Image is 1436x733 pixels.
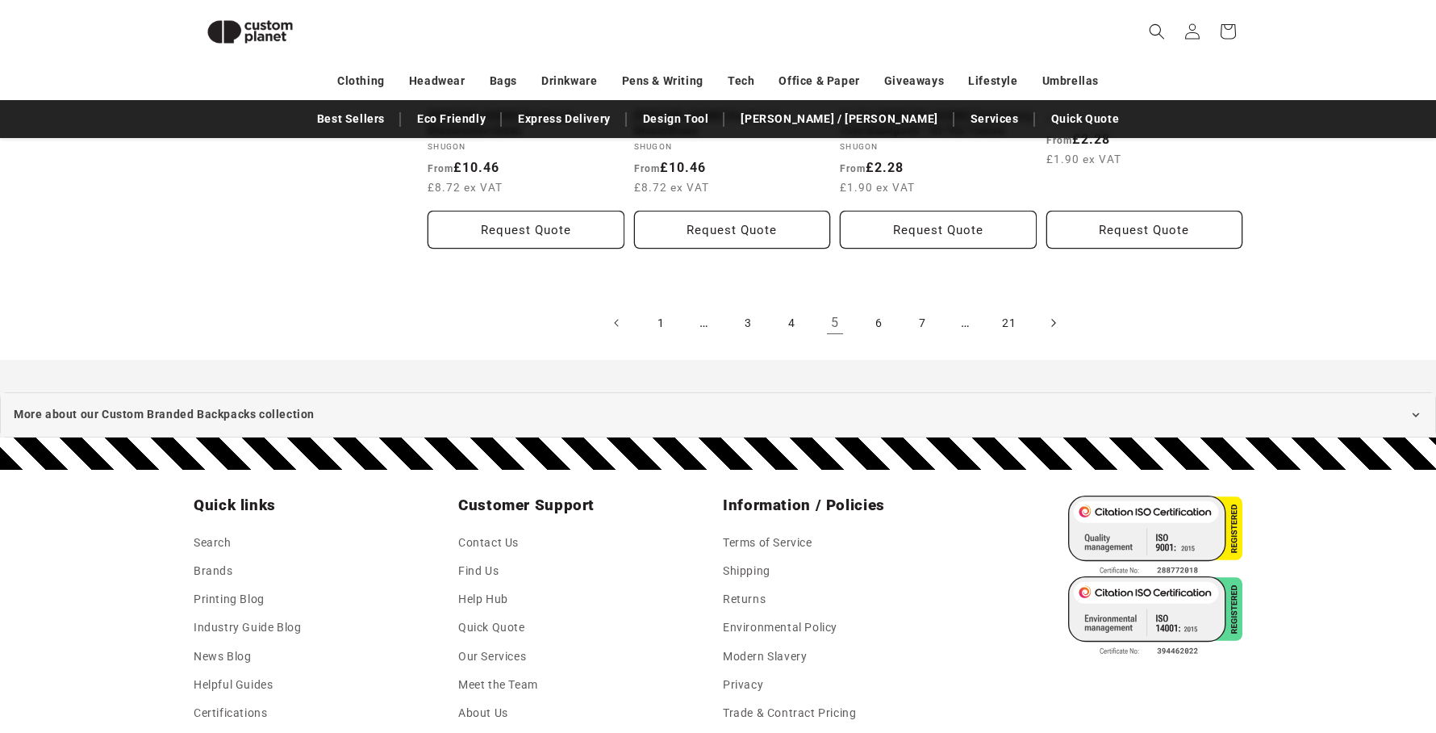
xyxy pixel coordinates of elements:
a: Page 1 [643,305,678,341]
span: … [687,305,722,341]
h2: Information / Policies [723,496,978,515]
a: Page 21 [991,305,1027,341]
a: News Blog [194,643,251,671]
iframe: Chat Widget [1159,559,1436,733]
a: Help Hub [458,585,508,614]
a: Shipping [723,557,770,585]
a: Certifications [194,699,267,727]
strong: £2.28 [1046,132,1110,147]
a: Headwear [409,67,465,95]
h2: Quick links [194,496,449,515]
nav: Pagination [428,305,1242,341]
a: Lifestyle [968,67,1017,95]
button: Request Quote [1046,211,1243,249]
a: Modern Slavery [723,643,807,671]
a: Next page [1035,305,1071,341]
a: Trade & Contract Pricing [723,699,856,727]
a: Helpful Guides [194,671,273,699]
a: Giveaways [884,67,944,95]
a: Meet the Team [458,671,538,699]
a: Express Delivery [510,105,619,133]
img: ISO 9001 Certified [1068,496,1242,576]
a: Returns [723,585,766,614]
a: [PERSON_NAME] / [PERSON_NAME] [733,105,946,133]
button: Request Quote [428,211,624,249]
a: Contact Us [458,533,519,557]
a: Page 5 [817,305,853,341]
a: Page 3 [730,305,766,341]
a: Find Us [458,557,499,585]
span: From [1046,135,1072,146]
img: Custom Planet [194,6,307,57]
img: ISO 14001 Certified [1068,576,1242,657]
a: Tech [728,67,754,95]
a: Brands [194,557,233,585]
button: Request Quote [634,211,831,249]
a: Page 6 [861,305,896,341]
a: About Us [458,699,508,727]
a: Drinkware [541,67,597,95]
a: Quick Quote [458,614,525,642]
a: Our Services [458,643,526,671]
a: Terms of Service [723,533,812,557]
span: … [948,305,983,341]
a: Services [962,105,1027,133]
a: Best Sellers [309,105,393,133]
a: Industry Guide Blog [194,614,301,642]
a: Eco Friendly [409,105,494,133]
a: Page 7 [904,305,940,341]
a: Umbrellas [1042,67,1099,95]
a: Printing Blog [194,585,265,614]
a: Quick Quote [1043,105,1128,133]
a: Office & Paper [779,67,859,95]
span: £1.90 ex VAT [1046,151,1121,167]
a: Page 4 [774,305,809,341]
a: Pens & Writing [622,67,703,95]
span: More about our Custom Branded Backpacks collection [14,404,315,425]
a: Previous page [599,305,635,341]
button: Request Quote [840,211,1037,249]
a: Bags [490,67,517,95]
a: Privacy [723,671,763,699]
a: Design Tool [635,105,717,133]
h2: Customer Support [458,496,713,515]
a: Search [194,533,232,557]
a: Clothing [337,67,385,95]
a: Environmental Policy [723,614,837,642]
summary: Search [1139,14,1175,49]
